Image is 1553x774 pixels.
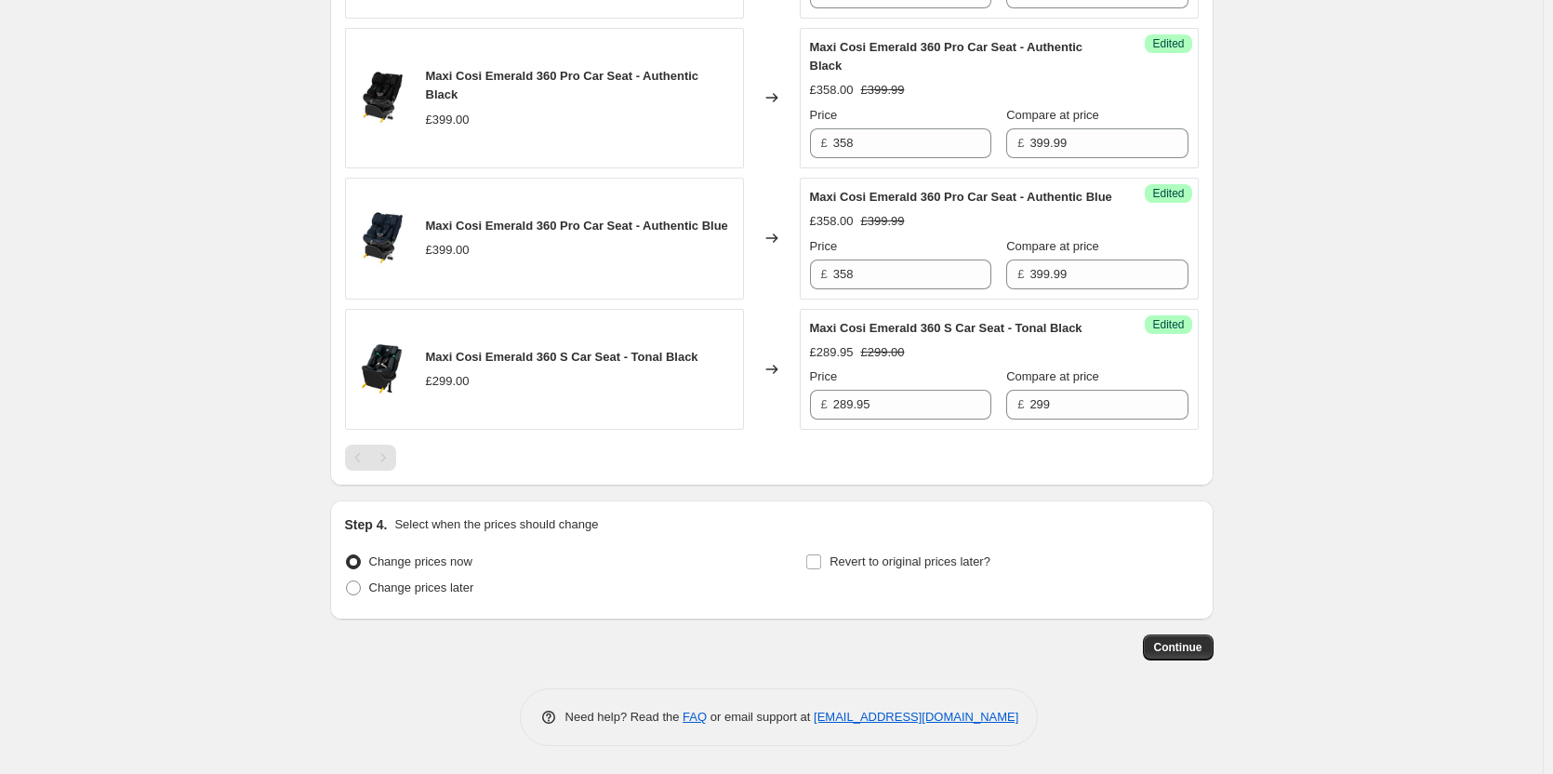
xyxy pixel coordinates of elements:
div: £299.00 [426,372,470,391]
div: £399.00 [426,241,470,260]
img: 8620104110_1bb6ca83c5707beda893695f2593fc87_80x.png [355,341,411,397]
div: £399.00 [426,111,470,129]
strike: £399.99 [861,212,905,231]
div: £289.95 [810,343,854,362]
span: Maxi Cosi Emerald 360 S Car Seat - Tonal Black [810,321,1082,335]
span: Compare at price [1006,108,1099,122]
span: Change prices later [369,580,474,594]
span: Maxi Cosi Emerald 360 Pro Car Seat - Authentic Blue [810,190,1112,204]
span: Edited [1152,36,1184,51]
span: Price [810,369,838,383]
p: Select when the prices should change [394,515,598,534]
span: Price [810,108,838,122]
span: Continue [1154,640,1202,655]
span: or email support at [707,710,814,724]
h2: Step 4. [345,515,388,534]
span: Maxi Cosi Emerald 360 Pro Car Seat - Authentic Blue [426,219,728,233]
span: £ [1017,267,1024,281]
span: Edited [1152,186,1184,201]
span: Maxi Cosi Emerald 360 Pro Car Seat - Authentic Black [810,40,1083,73]
span: £ [1017,136,1024,150]
img: MaxiCosiEmerald360ProCarSeatBlue1_80x.jpg [355,210,411,266]
span: £ [821,397,828,411]
button: Continue [1143,634,1214,661]
strike: £299.00 [861,343,905,362]
span: Price [810,239,838,253]
span: £ [821,136,828,150]
span: Need help? Read the [565,710,684,724]
span: Change prices now [369,554,472,568]
span: £ [821,267,828,281]
span: Maxi Cosi Emerald 360 S Car Seat - Tonal Black [426,350,698,364]
span: Compare at price [1006,369,1099,383]
nav: Pagination [345,445,396,471]
div: £358.00 [810,212,854,231]
strike: £399.99 [861,81,905,100]
span: Revert to original prices later? [830,554,990,568]
a: [EMAIL_ADDRESS][DOMAIN_NAME] [814,710,1018,724]
span: Edited [1152,317,1184,332]
a: FAQ [683,710,707,724]
span: Maxi Cosi Emerald 360 Pro Car Seat - Authentic Black [426,69,699,101]
span: Compare at price [1006,239,1099,253]
span: £ [1017,397,1024,411]
div: £358.00 [810,81,854,100]
img: MaxiCosiEmerald360ProCarSeatBlack1_80x.jpg [355,70,411,126]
